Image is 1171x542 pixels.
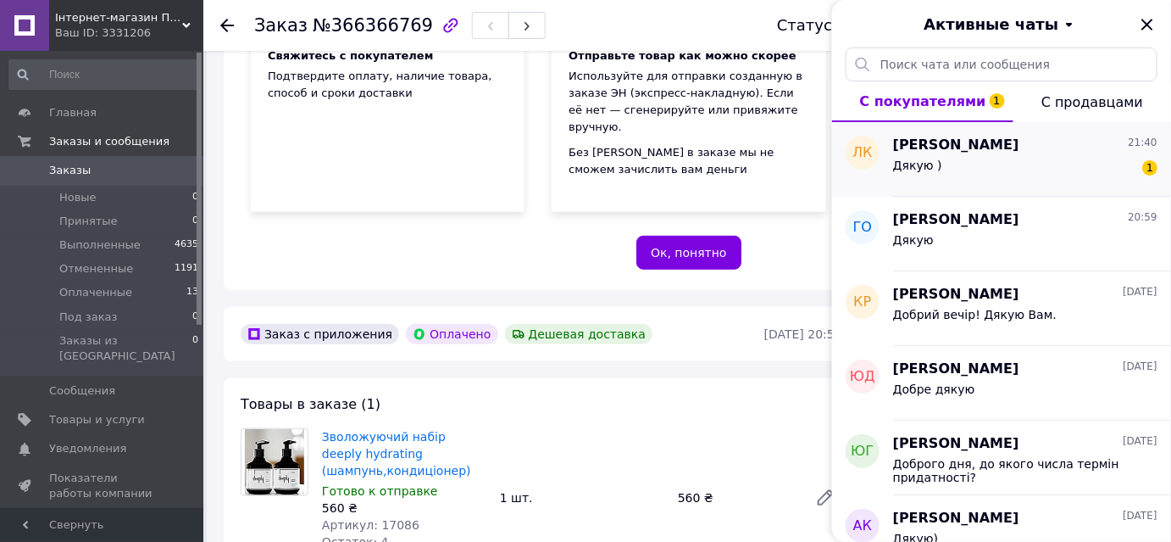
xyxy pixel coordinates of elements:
[268,49,433,62] span: Свяжитесь с покупателем
[1123,285,1157,299] span: [DATE]
[59,214,118,229] span: Принятые
[322,484,438,498] span: Готово к отправке
[49,163,91,178] span: Заказы
[192,333,198,364] span: 0
[893,457,1134,484] span: Доброго дня, до якого числа термін придатності?
[55,25,203,41] div: Ваш ID: 3331206
[851,442,874,461] span: ЮГ
[893,285,1019,305] span: [PERSON_NAME]
[254,15,308,36] span: Заказ
[1123,509,1157,523] span: [DATE]
[49,441,126,456] span: Уведомления
[49,471,157,501] span: Показатели работы компании
[241,324,399,344] div: Заказ с приложения
[241,396,380,412] span: Товары в заказе (1)
[192,214,198,229] span: 0
[49,105,97,120] span: Главная
[808,481,842,515] a: Редактировать
[1123,434,1157,449] span: [DATE]
[55,10,182,25] span: Інтернет-магазин Перлина
[220,17,234,34] div: Вернуться назад
[313,15,433,36] span: №366366769
[880,14,1124,36] button: Активные чаты
[893,233,934,247] span: Дякую
[832,421,1171,495] button: ЮГ[PERSON_NAME][DATE]Доброго дня, до якого числа термін придатності?
[186,285,198,300] span: 13
[846,47,1157,81] input: Поиск чата или сообщения
[671,486,802,510] div: 560 ₴
[175,261,198,277] span: 1191
[59,237,141,253] span: Выполненные
[853,218,872,237] span: ГО
[850,367,875,387] span: ЮД
[893,360,1019,379] span: [PERSON_NAME]
[893,136,1019,155] span: [PERSON_NAME]
[192,310,198,325] span: 0
[832,81,1013,122] button: С покупателями1
[245,429,304,495] img: Зволожуючий набір deeply hydrating (шампунь,кондиціонер)
[852,143,872,163] span: ЛК
[832,197,1171,271] button: ГО[PERSON_NAME]20:59Дякую
[832,122,1171,197] button: ЛК[PERSON_NAME]21:40Дякую )1
[893,159,942,172] span: Дякую )
[322,430,471,478] a: Зволожуючий набір deeply hydrating (шампунь,кондиціонер)
[893,383,975,396] span: Добре дякую
[1137,14,1157,35] button: Закрыть
[1041,94,1143,110] span: С продавцами
[59,261,133,277] span: Отмененные
[505,324,653,344] div: Дешевая доставка
[59,310,117,325] span: Под заказ
[853,293,871,312] span: КР
[1123,360,1157,374] span: [DATE]
[1142,160,1157,176] span: 1
[990,93,1005,109] span: 1
[764,327,842,341] time: [DATE] 20:54
[322,518,419,532] span: Артикул: 17086
[406,324,497,344] div: Оплачено
[49,383,115,399] span: Сообщения
[569,49,796,62] span: Отправьте товар как можно скорее
[1128,210,1157,225] span: 20:59
[59,333,192,364] span: Заказы из [GEOGRAPHIC_DATA]
[49,134,169,149] span: Заказы и сообщения
[59,285,132,300] span: Оплаченные
[777,17,891,34] div: Статус заказа
[8,59,200,90] input: Поиск
[893,509,1019,528] span: [PERSON_NAME]
[192,190,198,205] span: 0
[322,500,486,517] div: 560 ₴
[832,346,1171,421] button: ЮД[PERSON_NAME][DATE]Добре дякую
[59,190,97,205] span: Новые
[49,412,145,427] span: Товары и услуги
[893,308,1057,321] span: Добрий вечір! Дякую Вам.
[893,210,1019,230] span: [PERSON_NAME]
[924,14,1059,36] span: Активные чаты
[893,434,1019,454] span: [PERSON_NAME]
[569,68,808,136] div: Используйте для отправки созданную в заказе ЭН (экспресс-накладную). Если её нет — сгенерируйте и...
[493,486,671,510] div: 1 шт.
[853,517,872,536] span: АК
[636,236,741,270] button: Ок, понятно
[832,271,1171,346] button: КР[PERSON_NAME][DATE]Добрий вечір! Дякую Вам.
[1128,136,1157,150] span: 21:40
[569,144,808,178] div: Без [PERSON_NAME] в заказе мы не сможем зачислить вам деньги
[175,237,198,253] span: 4635
[1013,81,1171,122] button: С продавцами
[860,93,986,109] span: С покупателями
